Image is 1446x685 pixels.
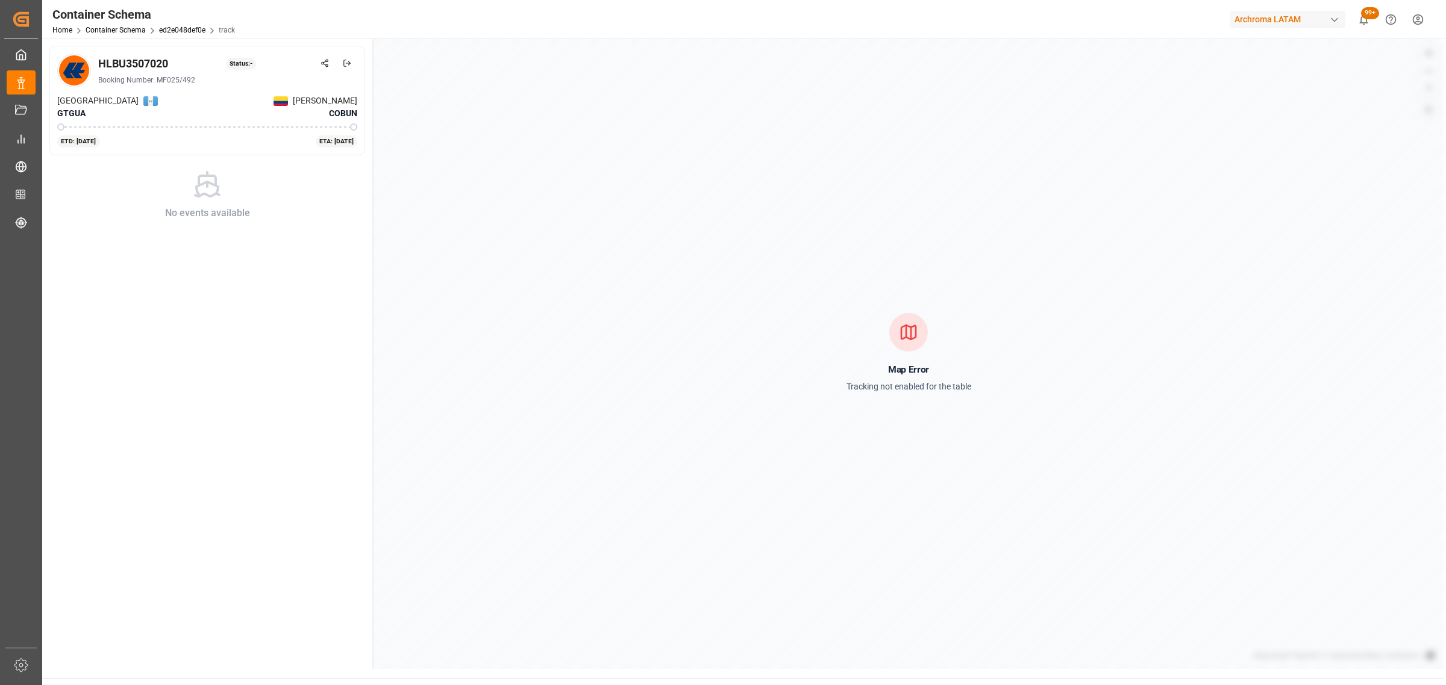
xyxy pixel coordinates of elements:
[1230,8,1350,31] button: Archroma LATAM
[159,26,205,34] a: ed2e048def0e
[888,360,928,379] h2: Map Error
[329,107,357,120] span: COBUN
[57,135,100,147] div: ETD: [DATE]
[1361,7,1379,19] span: 99+
[1377,6,1404,33] button: Help Center
[98,55,168,72] div: HLBU3507020
[1350,6,1377,33] button: show 100 new notifications
[57,108,86,118] span: GTGUA
[293,95,357,107] span: [PERSON_NAME]
[143,96,158,106] img: Netherlands
[59,55,89,85] img: Carrier Logo
[86,26,146,34] a: Container Schema
[316,135,358,147] div: ETA: [DATE]
[165,206,250,220] div: No events available
[847,379,971,394] p: Tracking not enabled for the table
[1230,11,1345,28] div: Archroma LATAM
[52,26,72,34] a: Home
[98,75,357,85] div: Booking Number: MF025/492
[52,5,235,23] div: Container Schema
[57,95,139,107] span: [GEOGRAPHIC_DATA]
[226,58,257,70] div: Status: -
[274,96,288,106] img: Netherlands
